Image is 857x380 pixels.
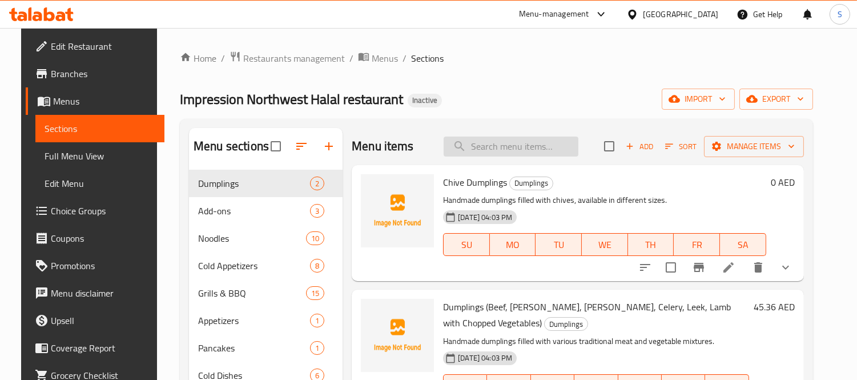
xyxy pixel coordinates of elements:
[306,286,324,300] div: items
[194,138,269,155] h2: Menu sections
[372,51,398,65] span: Menus
[180,51,216,65] a: Home
[586,237,623,253] span: WE
[35,142,164,170] a: Full Menu View
[51,67,155,81] span: Branches
[189,334,343,362] div: Pancakes1
[361,174,434,247] img: Chive Dumplings
[411,51,444,65] span: Sections
[26,307,164,334] a: Upsell
[198,177,310,190] span: Dumplings
[198,204,310,218] span: Add-ons
[53,94,155,108] span: Menus
[444,137,578,157] input: search
[443,334,749,349] p: Handmade dumplings filled with various traditional meat and vegetable mixtures.
[621,138,658,155] button: Add
[198,259,310,273] div: Cold Appetizers
[306,231,324,245] div: items
[180,51,813,66] nav: breadcrumb
[544,317,588,331] div: Dumplings
[678,237,715,253] span: FR
[243,51,345,65] span: Restaurants management
[180,86,403,112] span: Impression Northwest Halal restaurant
[628,233,674,256] button: TH
[545,318,588,331] span: Dumplings
[659,255,683,279] span: Select to update
[315,133,343,160] button: Add section
[633,237,670,253] span: TH
[443,193,766,207] p: Handmade dumplings filled with chives, available in different sizes.
[26,225,164,252] a: Coupons
[722,261,735,274] a: Edit menu item
[51,204,155,218] span: Choice Groups
[221,51,225,65] li: /
[624,140,655,153] span: Add
[189,225,343,252] div: Noodles10
[311,206,324,217] span: 3
[349,51,353,65] li: /
[189,279,343,307] div: Grills & BBQ15
[35,115,164,142] a: Sections
[26,33,164,60] a: Edit Restaurant
[536,233,582,256] button: TU
[582,233,628,256] button: WE
[725,237,762,253] span: SA
[540,237,577,253] span: TU
[26,279,164,307] a: Menu disclaimer
[720,233,766,256] button: SA
[198,341,310,355] span: Pancakes
[713,139,795,154] span: Manage items
[749,92,804,106] span: export
[597,134,621,158] span: Select section
[490,233,536,256] button: MO
[665,140,697,153] span: Sort
[771,174,795,190] h6: 0 AED
[51,231,155,245] span: Coupons
[772,254,799,281] button: show more
[671,92,726,106] span: import
[310,314,324,327] div: items
[443,174,507,191] span: Chive Dumplings
[310,341,324,355] div: items
[189,170,343,197] div: Dumplings2
[230,51,345,66] a: Restaurants management
[45,177,155,190] span: Edit Menu
[26,252,164,279] a: Promotions
[311,343,324,354] span: 1
[352,138,414,155] h2: Menu items
[51,259,155,273] span: Promotions
[662,138,699,155] button: Sort
[453,212,517,223] span: [DATE] 04:03 PM
[264,134,288,158] span: Select all sections
[26,334,164,362] a: Coverage Report
[494,237,532,253] span: MO
[453,353,517,363] span: [DATE] 04:03 PM
[51,314,155,327] span: Upsell
[26,197,164,225] a: Choice Groups
[685,254,713,281] button: Branch-specific-item
[779,261,792,274] svg: Show Choices
[358,51,398,66] a: Menus
[198,231,306,245] div: Noodles
[310,204,324,218] div: items
[310,177,324,190] div: items
[26,87,164,115] a: Menus
[198,314,310,327] span: Appetizers
[189,252,343,279] div: Cold Appetizers8
[674,233,720,256] button: FR
[45,122,155,135] span: Sections
[198,286,306,300] span: Grills & BBQ
[310,259,324,273] div: items
[189,197,343,225] div: Add-ons3
[443,298,731,331] span: Dumplings (Beef, [PERSON_NAME], [PERSON_NAME], Celery, Leek, Lamb with Chopped Vegetables)
[754,299,795,315] h6: 45.36 AED
[307,288,324,299] span: 15
[448,237,485,253] span: SU
[621,138,658,155] span: Add item
[403,51,407,65] li: /
[361,299,434,372] img: Dumplings (Beef, Mutton, Onion, Celery, Leek, Lamb with Chopped Vegetables)
[311,178,324,189] span: 2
